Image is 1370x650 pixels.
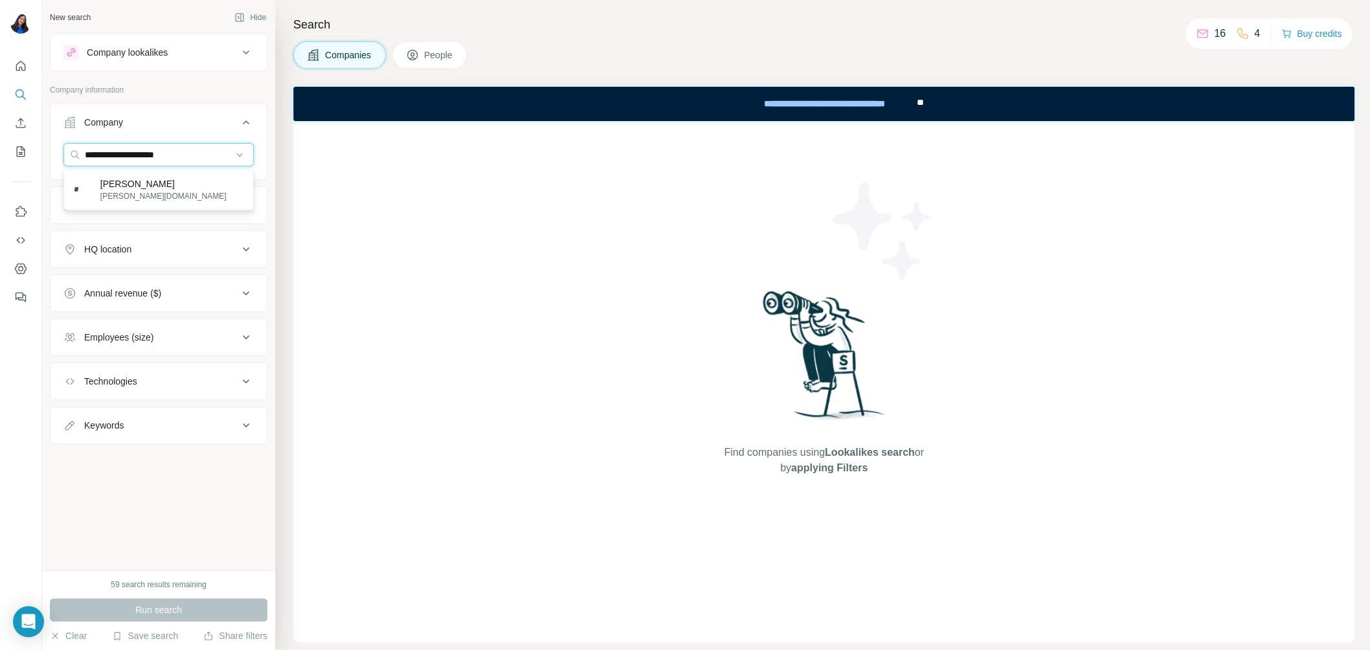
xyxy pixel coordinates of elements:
div: 59 search results remaining [111,579,206,590]
button: Save search [112,629,178,642]
button: Company [51,107,267,143]
button: Buy credits [1281,25,1342,43]
div: New search [50,12,91,23]
p: [PERSON_NAME][DOMAIN_NAME] [100,190,227,202]
button: Employees (size) [51,322,267,353]
button: Use Surfe API [10,229,31,252]
div: Open Intercom Messenger [13,606,44,637]
button: My lists [10,140,31,163]
button: Company lookalikes [51,37,267,68]
button: Search [10,83,31,106]
button: Use Surfe on LinkedIn [10,200,31,223]
button: Enrich CSV [10,111,31,135]
button: Annual revenue ($) [51,278,267,309]
div: Keywords [84,419,124,432]
button: Feedback [10,286,31,309]
span: Find companies using or by [720,445,927,476]
button: Technologies [51,366,267,397]
button: Share filters [203,629,267,642]
span: Lookalikes search [825,447,915,458]
span: Companies [325,49,372,62]
span: applying Filters [791,462,868,473]
span: People [424,49,454,62]
button: HQ location [51,234,267,265]
button: Quick start [10,54,31,78]
button: Dashboard [10,257,31,280]
img: Cleaveland [74,187,93,192]
p: 4 [1254,26,1260,41]
button: Industry [51,190,267,221]
img: Surfe Illustration - Woman searching with binoculars [757,287,892,432]
div: Annual revenue ($) [84,287,161,300]
img: Avatar [10,13,31,34]
div: HQ location [84,243,131,256]
button: Clear [50,629,87,642]
h4: Search [293,16,1354,34]
img: Surfe Illustration - Stars [824,173,941,289]
iframe: Banner [293,87,1354,121]
p: Company information [50,84,267,96]
button: Keywords [51,410,267,441]
p: [PERSON_NAME] [100,177,227,190]
div: Technologies [84,375,137,388]
p: 16 [1214,26,1226,41]
button: Hide [225,8,275,27]
div: Employees (size) [84,331,153,344]
div: Company lookalikes [87,46,168,59]
div: Company [84,116,123,129]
